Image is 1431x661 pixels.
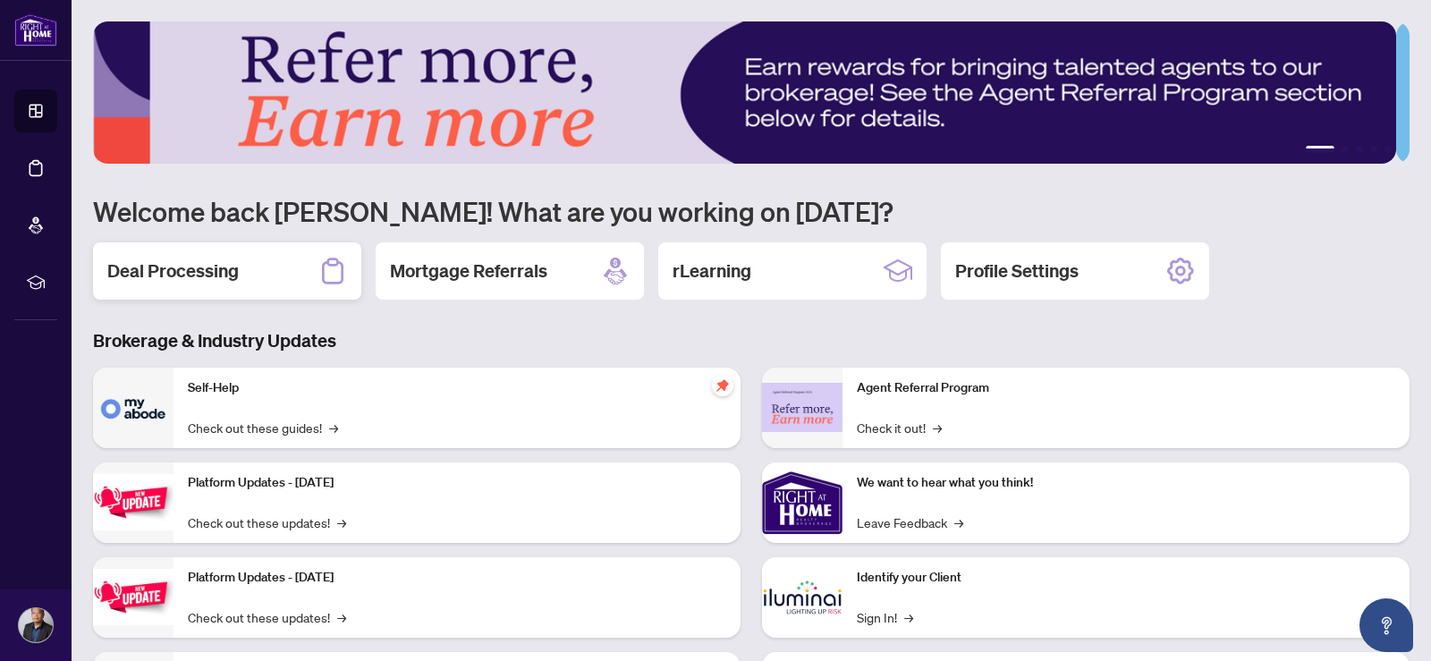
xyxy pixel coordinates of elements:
p: Self-Help [188,378,726,398]
a: Check it out!→ [857,418,942,437]
span: → [933,418,942,437]
img: Profile Icon [19,608,53,642]
img: Self-Help [93,368,174,448]
p: Platform Updates - [DATE] [188,568,726,588]
span: → [904,607,913,627]
button: Open asap [1359,598,1413,652]
img: Platform Updates - July 8, 2025 [93,569,174,625]
a: Sign In!→ [857,607,913,627]
span: → [337,607,346,627]
h2: Profile Settings [955,258,1079,284]
img: Platform Updates - July 21, 2025 [93,474,174,530]
h2: Deal Processing [107,258,239,284]
a: Check out these guides!→ [188,418,338,437]
h2: rLearning [673,258,751,284]
button: 3 [1356,146,1363,153]
p: Platform Updates - [DATE] [188,473,726,493]
h2: Mortgage Referrals [390,258,547,284]
img: We want to hear what you think! [762,462,843,543]
img: Agent Referral Program [762,383,843,432]
button: 1 [1306,146,1334,153]
span: → [954,513,963,532]
a: Leave Feedback→ [857,513,963,532]
span: pushpin [712,375,733,396]
p: Agent Referral Program [857,378,1395,398]
img: logo [14,13,57,47]
button: 2 [1342,146,1349,153]
h3: Brokerage & Industry Updates [93,328,1410,353]
button: 4 [1370,146,1377,153]
img: Identify your Client [762,557,843,638]
img: Slide 0 [93,21,1396,164]
p: We want to hear what you think! [857,473,1395,493]
button: 5 [1384,146,1392,153]
a: Check out these updates!→ [188,607,346,627]
a: Check out these updates!→ [188,513,346,532]
h1: Welcome back [PERSON_NAME]! What are you working on [DATE]? [93,194,1410,228]
p: Identify your Client [857,568,1395,588]
span: → [329,418,338,437]
span: → [337,513,346,532]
